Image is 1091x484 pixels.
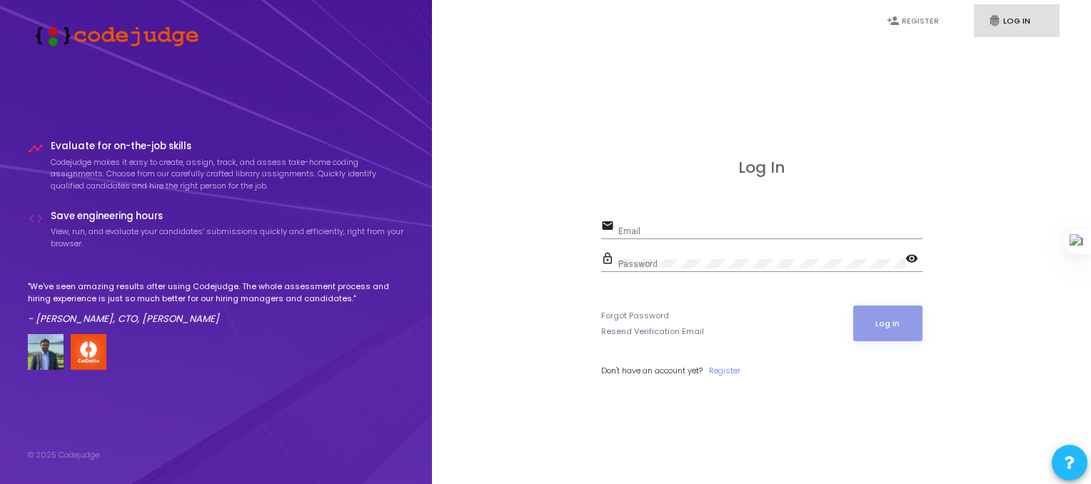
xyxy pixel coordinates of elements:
input: Email [618,226,922,236]
mat-icon: email [601,218,618,236]
i: code [28,211,44,226]
a: fingerprintLog In [974,4,1060,38]
p: Codejudge makes it easy to create, assign, track, and assess take-home coding assignments. Choose... [51,156,405,192]
mat-icon: visibility [905,251,922,268]
a: person_addRegister [873,4,958,38]
h3: Log In [601,158,922,177]
div: © 2025 Codejudge [28,449,99,461]
h4: Evaluate for on-the-job skills [51,141,405,152]
i: timeline [28,141,44,156]
p: "We've seen amazing results after using Codejudge. The whole assessment process and hiring experi... [28,281,405,304]
i: person_add [887,14,900,27]
span: Don't have an account yet? [601,365,703,376]
h4: Save engineering hours [51,211,405,222]
em: - [PERSON_NAME], CTO, [PERSON_NAME] [28,312,219,326]
a: Forgot Password [601,310,669,322]
a: Resend Verification Email [601,326,704,338]
i: fingerprint [988,14,1001,27]
img: company-logo [71,334,106,370]
img: user image [28,334,64,370]
mat-icon: lock_outline [601,251,618,268]
p: View, run, and evaluate your candidates’ submissions quickly and efficiently, right from your bro... [51,226,405,249]
a: Register [709,365,740,377]
button: Log In [853,306,922,341]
